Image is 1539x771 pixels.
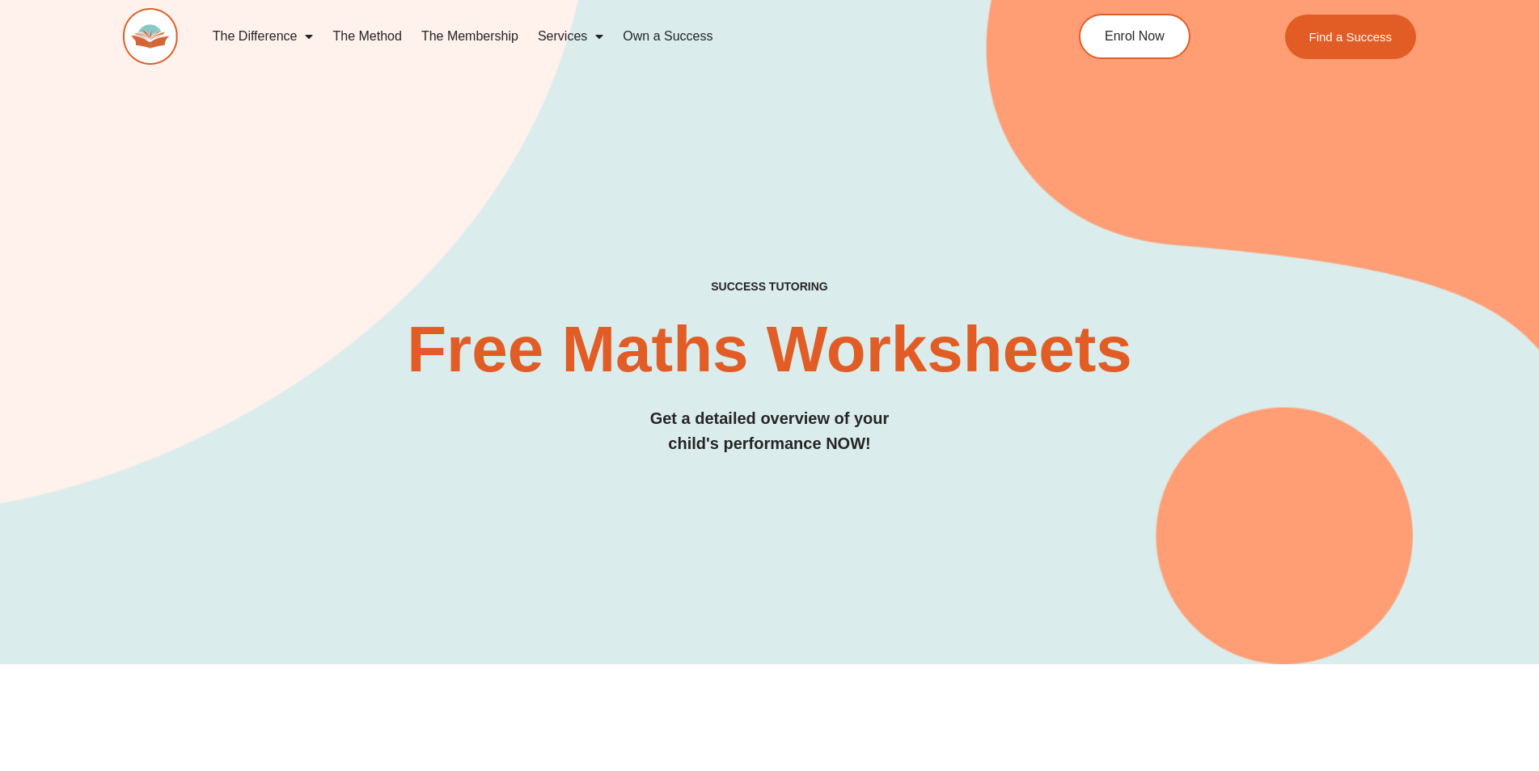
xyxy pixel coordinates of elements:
nav: Menu [203,18,1005,55]
h2: Free Maths Worksheets​ [123,317,1417,382]
a: Find a Success [1285,15,1417,59]
h4: SUCCESS TUTORING​ [123,280,1417,294]
a: The Membership [412,18,528,55]
span: Enrol Now [1105,30,1165,43]
h3: Get a detailed overview of your child's performance NOW! [123,406,1417,456]
a: Services [528,18,613,55]
a: The Method [323,18,411,55]
a: Own a Success [613,18,722,55]
a: The Difference [203,18,323,55]
span: Find a Success [1309,31,1393,43]
a: Enrol Now [1079,14,1190,59]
